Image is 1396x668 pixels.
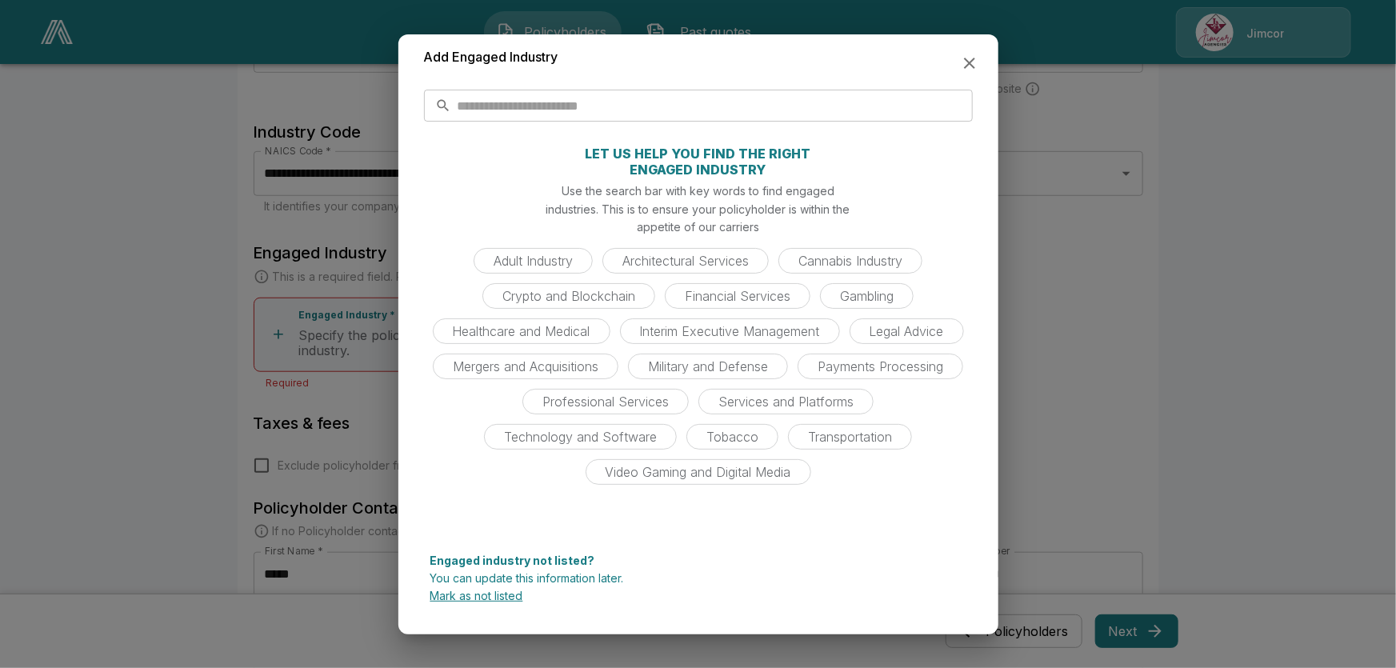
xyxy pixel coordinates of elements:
[808,358,953,374] span: Payments Processing
[830,288,903,304] span: Gambling
[630,323,830,339] span: Interim Executive Management
[860,323,954,339] span: Legal Advice
[709,394,863,410] span: Services and Platforms
[602,248,769,274] div: Architectural Services
[798,354,963,379] div: Payments Processing
[586,147,811,160] p: LET US HELP YOU FIND THE RIGHT
[430,555,966,566] p: Engaged industry not listed?
[637,218,759,235] p: appetite of our carriers
[697,429,768,445] span: Tobacco
[484,424,677,450] div: Technology and Software
[522,389,689,414] div: Professional Services
[533,394,678,410] span: Professional Services
[798,429,902,445] span: Transportation
[484,253,582,269] span: Adult Industry
[778,248,922,274] div: Cannabis Industry
[788,424,912,450] div: Transportation
[482,283,655,309] div: Crypto and Blockchain
[620,318,840,344] div: Interim Executive Management
[430,590,966,602] p: Mark as not listed
[850,318,964,344] div: Legal Advice
[613,253,758,269] span: Architectural Services
[686,424,778,450] div: Tobacco
[443,323,600,339] span: Healthcare and Medical
[665,283,810,309] div: Financial Services
[562,182,834,199] p: Use the search bar with key words to find engaged
[430,573,966,584] p: You can update this information later.
[586,459,811,485] div: Video Gaming and Digital Media
[638,358,778,374] span: Military and Defense
[675,288,800,304] span: Financial Services
[433,318,610,344] div: Healthcare and Medical
[628,354,788,379] div: Military and Defense
[820,283,914,309] div: Gambling
[493,288,645,304] span: Crypto and Blockchain
[596,464,801,480] span: Video Gaming and Digital Media
[630,163,766,176] p: ENGAGED INDUSTRY
[433,354,618,379] div: Mergers and Acquisitions
[698,389,874,414] div: Services and Platforms
[424,47,558,68] h6: Add Engaged Industry
[494,429,666,445] span: Technology and Software
[443,358,608,374] span: Mergers and Acquisitions
[546,201,850,218] p: industries. This is to ensure your policyholder is within the
[474,248,593,274] div: Adult Industry
[789,253,912,269] span: Cannabis Industry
